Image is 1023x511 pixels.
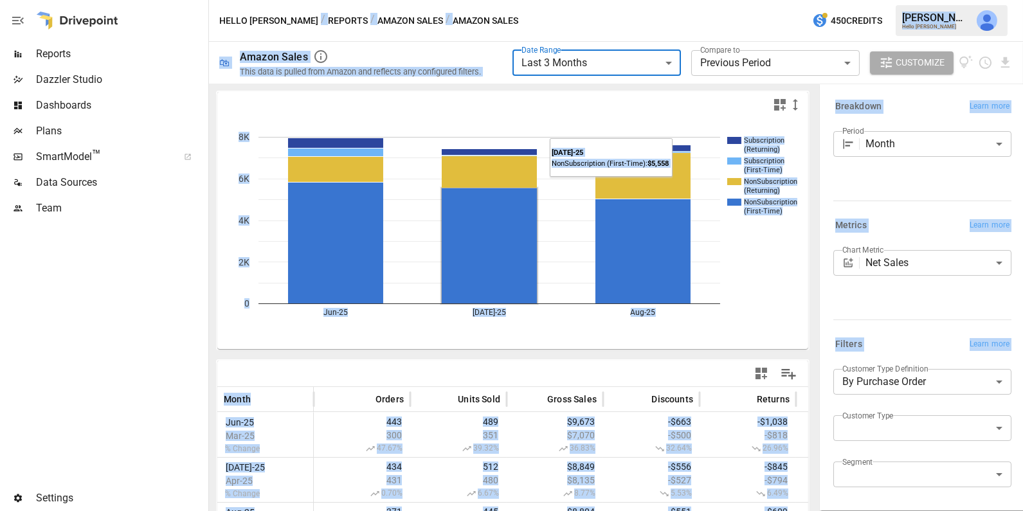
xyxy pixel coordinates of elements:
h6: Filters [835,337,862,352]
span: Previous Period [700,57,771,69]
div: / [446,13,450,29]
span: 443 [320,417,404,427]
span: 39.32% [417,444,500,454]
span: $7,070 [513,430,597,440]
button: Schedule report [978,55,993,70]
text: (Returning) [744,186,780,195]
span: % Change [224,444,307,453]
text: Subscription [744,157,784,165]
span: $8,135 [513,475,597,485]
span: Reports [36,46,206,62]
span: Returns [757,393,790,406]
span: 47.67% [320,444,404,454]
span: 9.29% [802,489,886,499]
span: 6.67% [417,489,500,499]
div: / [370,13,375,29]
span: Data Sources [36,175,206,190]
span: ™ [92,147,101,163]
span: Jun-25 [224,417,307,427]
span: Dazzler Studio [36,72,206,87]
button: Hello [PERSON_NAME] [219,13,318,29]
span: -$663 [610,417,693,427]
button: 450Credits [807,9,887,33]
button: Sort [738,390,756,408]
span: 489 [417,417,500,427]
span: 431 [320,475,404,485]
span: Customize [896,55,945,71]
button: Julie Wilton [969,3,1005,39]
span: Learn more [970,100,1009,113]
div: [PERSON_NAME] [902,12,969,24]
text: (First-Time) [744,166,783,174]
text: Subscription [744,136,784,145]
button: Amazon Sales [377,13,443,29]
span: Learn more [970,219,1009,232]
span: Apr-25 [224,476,307,486]
span: Team [36,201,206,216]
span: Learn more [970,338,1009,351]
text: (First-Time) [744,207,783,215]
span: -$556 [610,462,693,472]
h6: Metrics [835,219,867,233]
span: Last 3 Months [521,57,587,69]
div: / [321,13,325,29]
span: 0.70% [320,489,404,499]
span: -$794 [706,475,790,485]
span: $7,972 [802,417,886,427]
div: This data is pulled from Amazon and reflects any configured filters. [240,67,481,76]
span: % Change [224,489,307,498]
label: Customer Type [842,410,894,421]
svg: A chart. [217,118,809,349]
span: 26.96% [706,444,790,454]
button: Sort [439,390,457,408]
text: 4K [239,215,249,226]
span: Plans [36,123,206,139]
span: $7,448 [802,462,886,472]
div: Amazon Sales [240,51,308,63]
button: Sort [252,390,270,408]
label: Compare to [700,44,740,55]
text: NonSubscription [744,177,797,186]
span: $8,849 [513,462,597,472]
span: -$818 [706,430,790,440]
text: NonSubscription [744,198,797,206]
span: Dashboards [36,98,206,113]
span: Gross Sales [547,393,597,406]
button: Sort [632,390,650,408]
span: $5,752 [802,430,886,440]
span: Discounts [651,393,693,406]
span: 512 [417,462,500,472]
h6: Breakdown [835,100,882,114]
button: Sort [528,390,546,408]
span: 351 [417,430,500,440]
button: Manage Columns [774,359,803,388]
text: 8K [239,132,249,142]
span: $9,673 [513,417,597,427]
text: 2K [239,257,249,267]
button: Reports [328,13,368,29]
div: 🛍 [219,57,230,69]
text: 6K [239,174,249,184]
span: 450 Credits [831,13,882,29]
span: Mar-25 [224,431,307,441]
div: By Purchase Order [833,369,1011,395]
text: Aug-25 [631,308,656,317]
img: Julie Wilton [977,10,997,31]
span: 38.59% [802,444,886,454]
span: -$500 [610,430,693,440]
label: Customer Type Definition [842,363,928,374]
span: $6,815 [802,475,886,485]
text: [DATE]-25 [473,308,506,317]
span: Settings [36,490,206,506]
span: 5.53% [610,489,693,499]
span: -$845 [706,462,790,472]
span: 300 [320,430,404,440]
label: Date Range [521,44,561,55]
div: Month [865,131,1011,157]
span: -$527 [610,475,693,485]
button: Customize [870,51,954,75]
span: 434 [320,462,404,472]
span: -$1,038 [706,417,790,427]
span: 32.64% [610,444,693,454]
